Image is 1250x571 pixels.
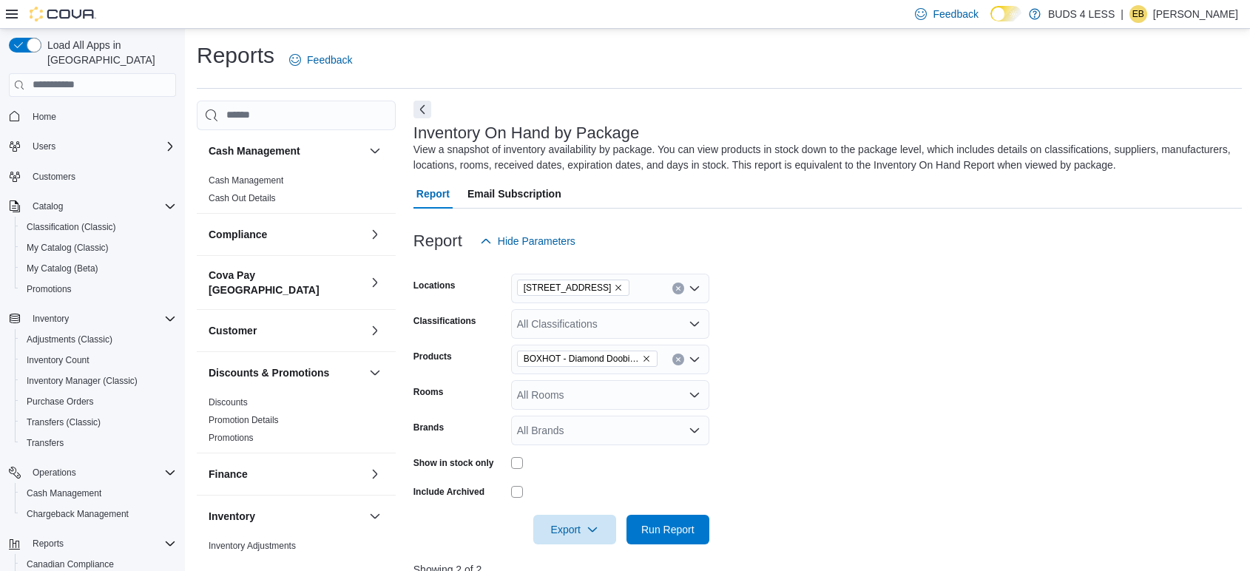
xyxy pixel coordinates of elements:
h3: Compliance [209,227,267,242]
h3: Inventory On Hand by Package [413,124,640,142]
span: Promotions [27,283,72,295]
span: BOXHOT - Diamond Doobies - Watermelon G Infused Pre-Roll - Indica - 2x0.5g [517,351,658,367]
span: EB [1132,5,1144,23]
button: Customer [209,323,363,338]
button: Discounts & Promotions [209,365,363,380]
div: Discounts & Promotions [197,393,396,453]
button: Cova Pay [GEOGRAPHIC_DATA] [209,268,363,297]
a: Chargeback Management [21,505,135,523]
label: Include Archived [413,486,484,498]
button: Classification (Classic) [15,217,182,237]
span: Run Report [641,522,695,537]
label: Rooms [413,386,444,398]
span: Chargeback Management [21,505,176,523]
a: Cash Management [21,484,107,502]
button: Finance [366,465,384,483]
span: Promotion Details [209,414,279,426]
span: Operations [33,467,76,479]
button: Discounts & Promotions [366,364,384,382]
button: Catalog [27,197,69,215]
span: Inventory Count [27,354,89,366]
span: Chargeback Management [27,508,129,520]
span: Customers [27,167,176,186]
button: Inventory [27,310,75,328]
button: Reports [27,535,70,553]
button: Inventory [3,308,182,329]
button: Cash Management [15,483,182,504]
button: Remove BOXHOT - Diamond Doobies - Watermelon G Infused Pre-Roll - Indica - 2x0.5g from selection ... [642,354,651,363]
span: BOXHOT - Diamond Doobies - Watermelon G Infused Pre-Roll - Indica - 2x0.5g [524,351,639,366]
span: Users [27,138,176,155]
span: Operations [27,464,176,482]
span: Promotions [21,280,176,298]
button: Chargeback Management [15,504,182,524]
label: Show in stock only [413,457,494,469]
span: Home [33,111,56,123]
h3: Report [413,232,462,250]
span: Feedback [933,7,978,21]
p: [PERSON_NAME] [1153,5,1238,23]
span: Email Subscription [467,179,561,209]
a: My Catalog (Beta) [21,260,104,277]
a: Classification (Classic) [21,218,122,236]
button: Remove 23 Young Street from selection in this group [614,283,623,292]
button: Reports [3,533,182,554]
button: Adjustments (Classic) [15,329,182,350]
div: View a snapshot of inventory availability by package. You can view products in stock down to the ... [413,142,1235,173]
button: Transfers [15,433,182,453]
span: Classification (Classic) [27,221,116,233]
button: Operations [3,462,182,483]
a: Inventory Manager (Classic) [21,372,143,390]
span: My Catalog (Classic) [21,239,176,257]
a: Discounts [209,397,248,408]
a: Inventory Count [21,351,95,369]
h3: Cash Management [209,143,300,158]
button: Open list of options [689,425,700,436]
h1: Reports [197,41,274,70]
button: My Catalog (Beta) [15,258,182,279]
button: Open list of options [689,354,700,365]
span: Transfers (Classic) [21,413,176,431]
button: Export [533,515,616,544]
button: Inventory [366,507,384,525]
button: Operations [27,464,82,482]
label: Products [413,351,452,362]
span: Catalog [27,197,176,215]
span: Home [27,107,176,126]
button: Cash Management [366,142,384,160]
button: Catalog [3,196,182,217]
button: Customer [366,322,384,339]
button: Inventory Count [15,350,182,371]
span: Reports [33,538,64,550]
span: Purchase Orders [21,393,176,410]
span: Inventory Manager (Classic) [27,375,138,387]
a: Inventory Adjustments [209,541,296,551]
h3: Finance [209,467,248,482]
span: [STREET_ADDRESS] [524,280,612,295]
h3: Inventory [209,509,255,524]
button: Run Report [626,515,709,544]
span: Export [542,515,607,544]
button: Next [413,101,431,118]
span: Inventory Count [21,351,176,369]
span: My Catalog (Beta) [27,263,98,274]
button: Compliance [366,226,384,243]
a: Cash Management [209,175,283,186]
span: Cash Out Details [209,192,276,204]
button: Clear input [672,354,684,365]
button: Purchase Orders [15,391,182,412]
span: Classification (Classic) [21,218,176,236]
span: Customers [33,171,75,183]
a: Purchase Orders [21,393,100,410]
button: Open list of options [689,318,700,330]
span: Inventory [27,310,176,328]
a: Home [27,108,62,126]
span: Load All Apps in [GEOGRAPHIC_DATA] [41,38,176,67]
span: Cash Management [21,484,176,502]
button: Cash Management [209,143,363,158]
div: Cash Management [197,172,396,213]
p: BUDS 4 LESS [1048,5,1115,23]
button: Hide Parameters [474,226,581,256]
button: Transfers (Classic) [15,412,182,433]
